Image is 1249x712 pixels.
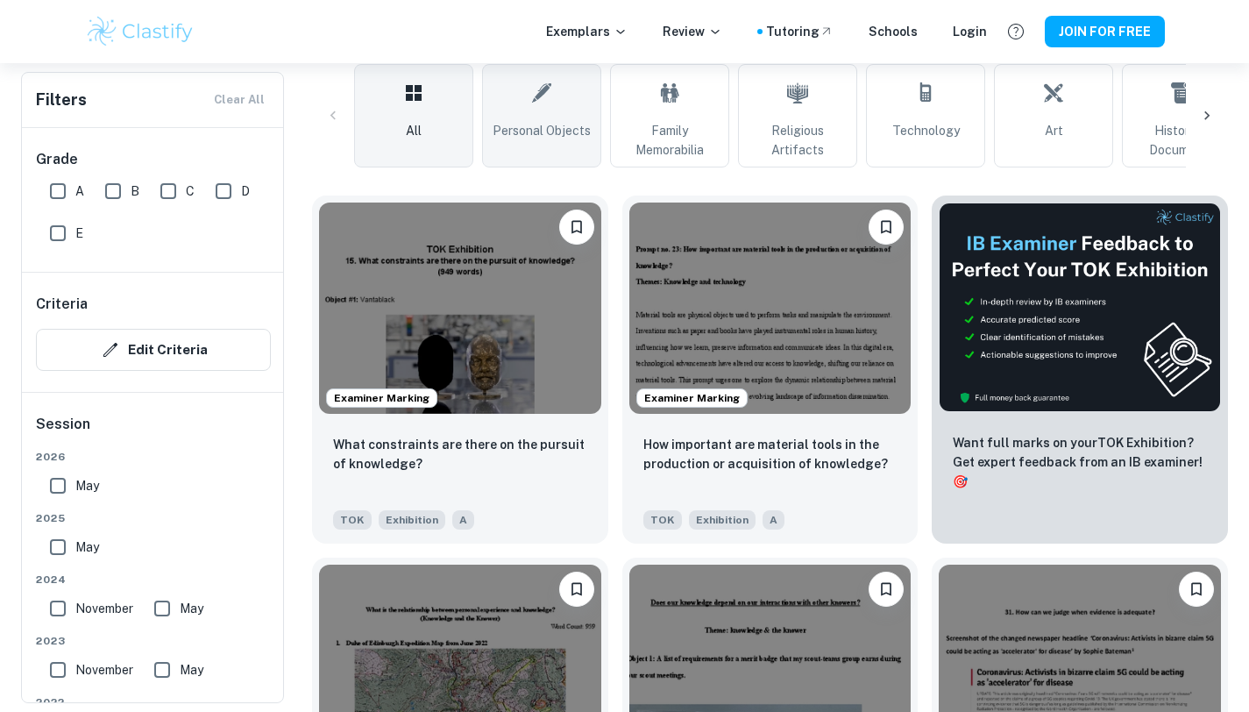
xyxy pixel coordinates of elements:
[559,210,594,245] button: Please log in to bookmark exemplars
[643,510,682,530] span: TOK
[1045,16,1165,47] button: JOIN FOR FREE
[379,510,445,530] span: Exhibition
[36,88,87,112] h6: Filters
[637,390,747,406] span: Examiner Marking
[319,203,601,414] img: TOK Exhibition example thumbnail: What constraints are there on the pursui
[1001,17,1031,46] button: Help and Feedback
[75,224,83,243] span: E
[75,599,133,618] span: November
[180,599,203,618] span: May
[131,182,139,201] span: B
[869,572,904,607] button: Please log in to bookmark exemplars
[766,22,834,41] a: Tutoring
[953,474,968,488] span: 🎯
[663,22,722,41] p: Review
[333,510,372,530] span: TOK
[763,510,784,530] span: A
[452,510,474,530] span: A
[85,14,196,49] img: Clastify logo
[932,196,1228,544] a: ThumbnailWant full marks on yourTOK Exhibition? Get expert feedback from an IB examiner!
[643,435,898,473] p: How important are material tools in the production or acquisition of knowledge?
[36,510,271,526] span: 2025
[689,510,756,530] span: Exhibition
[333,435,587,473] p: What constraints are there on the pursuit of knowledge?
[559,572,594,607] button: Please log in to bookmark exemplars
[36,294,88,315] h6: Criteria
[953,22,987,41] a: Login
[186,182,195,201] span: C
[1179,572,1214,607] button: Please log in to bookmark exemplars
[75,538,99,557] span: May
[629,203,912,414] img: TOK Exhibition example thumbnail: How important are material tools in the
[406,121,422,140] span: All
[869,210,904,245] button: Please log in to bookmark exemplars
[327,390,436,406] span: Examiner Marking
[618,121,721,160] span: Family Memorabilia
[622,196,919,544] a: Examiner MarkingPlease log in to bookmark exemplarsHow important are material tools in the produc...
[953,433,1207,491] p: Want full marks on your TOK Exhibition ? Get expert feedback from an IB examiner!
[36,414,271,449] h6: Session
[1130,121,1233,160] span: Historical Documents
[75,476,99,495] span: May
[36,633,271,649] span: 2023
[546,22,628,41] p: Exemplars
[36,329,271,371] button: Edit Criteria
[241,182,250,201] span: D
[312,196,608,544] a: Examiner MarkingPlease log in to bookmark exemplarsWhat constraints are there on the pursuit of k...
[36,149,271,170] h6: Grade
[75,182,84,201] span: A
[36,572,271,587] span: 2024
[939,203,1221,412] img: Thumbnail
[493,121,591,140] span: Personal Objects
[869,22,918,41] a: Schools
[892,121,960,140] span: Technology
[746,121,849,160] span: Religious Artifacts
[1045,121,1063,140] span: Art
[180,660,203,680] span: May
[75,660,133,680] span: November
[36,694,271,710] span: 2022
[36,449,271,465] span: 2026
